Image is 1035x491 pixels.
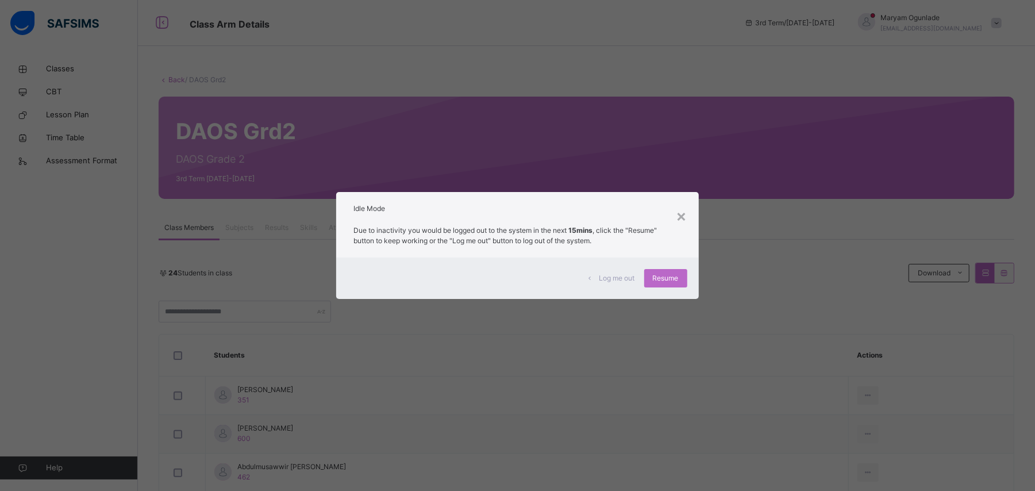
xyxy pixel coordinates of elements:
span: Log me out [599,273,635,283]
strong: 15mins [568,226,592,235]
div: × [676,204,687,228]
span: Resume [653,273,679,283]
p: Due to inactivity you would be logged out to the system in the next , click the "Resume" button t... [353,225,681,246]
h2: Idle Mode [353,204,681,214]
